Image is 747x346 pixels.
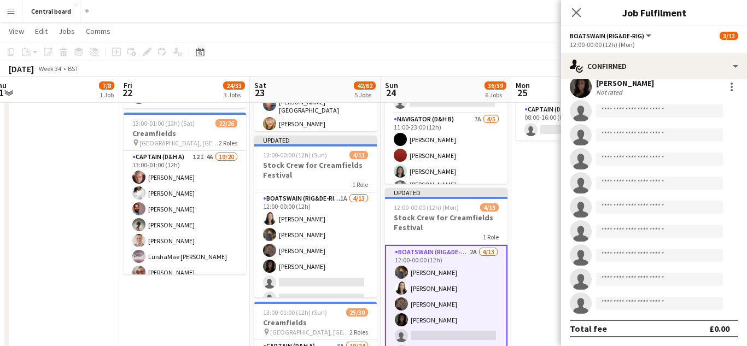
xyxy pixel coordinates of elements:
span: Boatswain (rig&de-rig) [570,32,644,40]
a: Jobs [54,24,79,38]
h3: Job Fulfilment [561,5,747,20]
span: 24/33 [223,81,245,90]
span: Comms [86,26,110,36]
app-card-role: Captain (D&H A)2A0/108:00-16:00 (8h) [516,103,638,140]
div: 6 Jobs [485,91,506,99]
app-job-card: Updated12:00-00:00 (12h) (Sun)4/13Stock Crew for Creamfields Festival1 RoleBoatswain (rig&de-rig)... [254,136,377,297]
span: Sat [254,80,266,90]
span: Jobs [59,26,75,36]
span: 1 Role [483,233,499,241]
span: 13:00-01:00 (12h) (Sun) [263,308,327,316]
span: 1 Role [352,180,368,189]
span: 12:00-00:00 (12h) (Mon) [394,203,459,212]
div: BST [68,64,79,73]
span: [GEOGRAPHIC_DATA], [GEOGRAPHIC_DATA] [139,139,219,147]
div: 1 Job [100,91,114,99]
div: [DATE] [9,63,34,74]
div: Updated [254,136,377,144]
a: View [4,24,28,38]
app-job-card: 13:00-01:00 (12h) (Sat)22/26Creamfields [GEOGRAPHIC_DATA], [GEOGRAPHIC_DATA]2 RolesCaptain (D&H A... [124,113,246,274]
a: Edit [31,24,52,38]
span: 2 Roles [349,328,368,336]
span: 13:00-01:00 (12h) (Sat) [132,119,195,127]
span: Mon [516,80,530,90]
span: 22 [122,86,132,99]
app-card-role: Navigator (D&H B)7A4/511:00-23:00 (12h)[PERSON_NAME][PERSON_NAME][PERSON_NAME][PERSON_NAME][GEOGR... [385,113,507,217]
div: £0.00 [709,323,730,334]
div: Updated [385,188,507,197]
span: 4/13 [480,203,499,212]
app-job-card: 11:00-23:00 (12h)5/7Rally [GEOGRAPHIC_DATA]2 RolesCaptain (D&H A)10A1/211:00-23:00 (12h)[PERSON_N... [385,22,507,184]
button: Central board [22,1,80,22]
span: 2 Roles [219,139,237,147]
div: 5 Jobs [354,91,375,99]
span: 25 [514,86,530,99]
h3: Stock Crew for Creamfields Festival [385,213,507,232]
h3: Stock Crew for Creamfields Festival [254,160,377,180]
span: 4/13 [349,151,368,159]
span: 7/8 [99,81,114,90]
span: Edit [35,26,48,36]
div: Confirmed [561,53,747,79]
a: Comms [81,24,115,38]
div: [PERSON_NAME] [596,78,654,88]
span: View [9,26,24,36]
span: 25/30 [346,308,368,316]
span: 22/26 [215,119,237,127]
div: Total fee [570,323,607,334]
span: Week 34 [36,64,63,73]
span: Sun [385,80,398,90]
div: 12:00-00:00 (12h) (Mon) [570,40,738,49]
span: 23 [253,86,266,99]
span: 36/59 [485,81,506,90]
div: Not rated [596,88,625,96]
span: 12:00-00:00 (12h) (Sun) [263,151,327,159]
span: 3/13 [720,32,738,40]
span: Fri [124,80,132,90]
h3: Creamfields [254,318,377,327]
span: [GEOGRAPHIC_DATA], [GEOGRAPHIC_DATA] [270,328,349,336]
div: 3 Jobs [224,91,244,99]
span: 42/62 [354,81,376,90]
h3: Creamfields [124,128,246,138]
button: Boatswain (rig&de-rig) [570,32,653,40]
span: 24 [383,86,398,99]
